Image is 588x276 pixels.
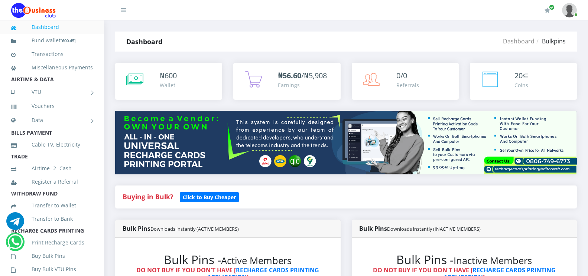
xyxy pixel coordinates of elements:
[278,70,327,80] span: /₦5,908
[233,63,340,100] a: ₦56.60/₦5,908 Earnings
[123,192,173,201] strong: Buying in Bulk?
[503,37,535,45] a: Dashboard
[278,81,327,89] div: Earnings
[454,254,532,267] small: Inactive Members
[165,70,177,80] span: 600
[11,32,93,49] a: Fund wallet[600.45]
[11,197,93,214] a: Transfer to Wallet
[545,7,550,13] i: Renew/Upgrade Subscription
[11,210,93,227] a: Transfer to Bank
[11,59,93,76] a: Miscellaneous Payments
[160,81,177,89] div: Wallet
[115,111,577,174] img: multitenant_rcp.png
[514,70,523,80] span: 20
[115,63,222,100] a: ₦600 Wallet
[11,3,56,18] img: Logo
[11,83,93,101] a: VTU
[11,234,93,251] a: Print Recharge Cards
[160,70,177,81] div: ₦
[130,253,326,267] h2: Bulk Pins -
[367,253,562,267] h2: Bulk Pins -
[11,136,93,153] a: Cable TV, Electricity
[278,70,301,80] b: ₦56.60
[11,19,93,36] a: Dashboard
[514,70,529,81] div: ⊆
[150,226,239,232] small: Downloads instantly (ACTIVE MEMBERS)
[562,3,577,17] img: User
[126,37,162,46] strong: Dashboard
[396,81,419,89] div: Referrals
[352,63,459,100] a: 0/0 Referrals
[180,192,239,201] a: Click to Buy Cheaper
[11,173,93,190] a: Register a Referral
[549,4,555,10] span: Renew/Upgrade Subscription
[396,70,407,80] span: 0/0
[183,194,236,201] b: Click to Buy Cheaper
[62,38,74,43] b: 600.45
[11,247,93,264] a: Buy Bulk Pins
[11,160,93,177] a: Airtime -2- Cash
[123,224,239,233] strong: Bulk Pins
[359,224,481,233] strong: Bulk Pins
[11,46,93,63] a: Transactions
[514,81,529,89] div: Coins
[535,37,566,46] li: Bulkpins
[221,254,292,267] small: Active Members
[61,38,76,43] small: [ ]
[6,218,24,230] a: Chat for support
[11,98,93,115] a: Vouchers
[11,111,93,129] a: Data
[387,226,481,232] small: Downloads instantly (INACTIVE MEMBERS)
[7,239,23,251] a: Chat for support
